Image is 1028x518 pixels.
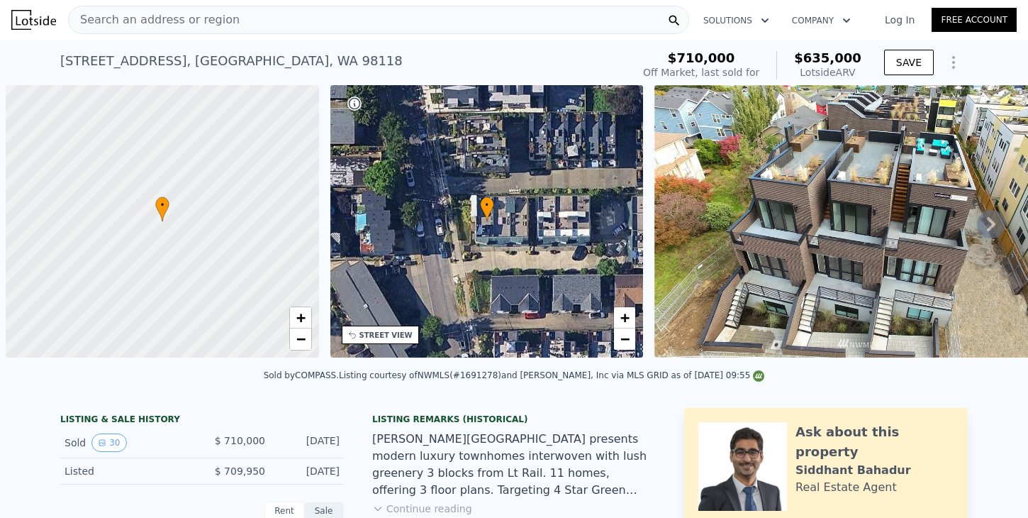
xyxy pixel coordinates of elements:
[620,330,630,348] span: −
[290,307,311,329] a: Zoom in
[65,434,191,452] div: Sold
[932,8,1017,32] a: Free Account
[290,329,311,350] a: Zoom out
[868,13,932,27] a: Log In
[60,51,403,71] div: [STREET_ADDRESS] , [GEOGRAPHIC_DATA] , WA 98118
[264,370,339,380] div: Sold by COMPASS .
[614,329,635,350] a: Zoom out
[372,414,656,425] div: Listing Remarks (Historical)
[480,199,494,211] span: •
[795,422,954,462] div: Ask about this property
[939,48,968,77] button: Show Options
[359,330,413,341] div: STREET VIEW
[643,65,759,79] div: Off Market, last sold for
[795,462,911,479] div: Siddhant Bahadur
[276,464,340,478] div: [DATE]
[339,370,764,380] div: Listing courtesy of NWMLS (#1691278) and [PERSON_NAME], Inc via MLS GRID as of [DATE] 09:55
[884,50,934,75] button: SAVE
[296,309,305,326] span: +
[620,309,630,326] span: +
[753,370,764,382] img: NWMLS Logo
[668,50,735,65] span: $710,000
[692,8,781,33] button: Solutions
[276,434,340,452] div: [DATE]
[480,197,494,221] div: •
[794,50,861,65] span: $635,000
[296,330,305,348] span: −
[69,11,240,28] span: Search an address or region
[372,502,472,516] button: Continue reading
[60,414,344,428] div: LISTING & SALE HISTORY
[11,10,56,30] img: Lotside
[65,464,191,478] div: Listed
[155,197,169,221] div: •
[372,431,656,499] div: [PERSON_NAME][GEOGRAPHIC_DATA] presents modern luxury townhomes interwoven with lush greenery 3 b...
[215,465,265,477] span: $ 709,950
[91,434,126,452] button: View historical data
[614,307,635,329] a: Zoom in
[781,8,862,33] button: Company
[215,435,265,446] span: $ 710,000
[795,479,897,496] div: Real Estate Agent
[794,65,861,79] div: Lotside ARV
[155,199,169,211] span: •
